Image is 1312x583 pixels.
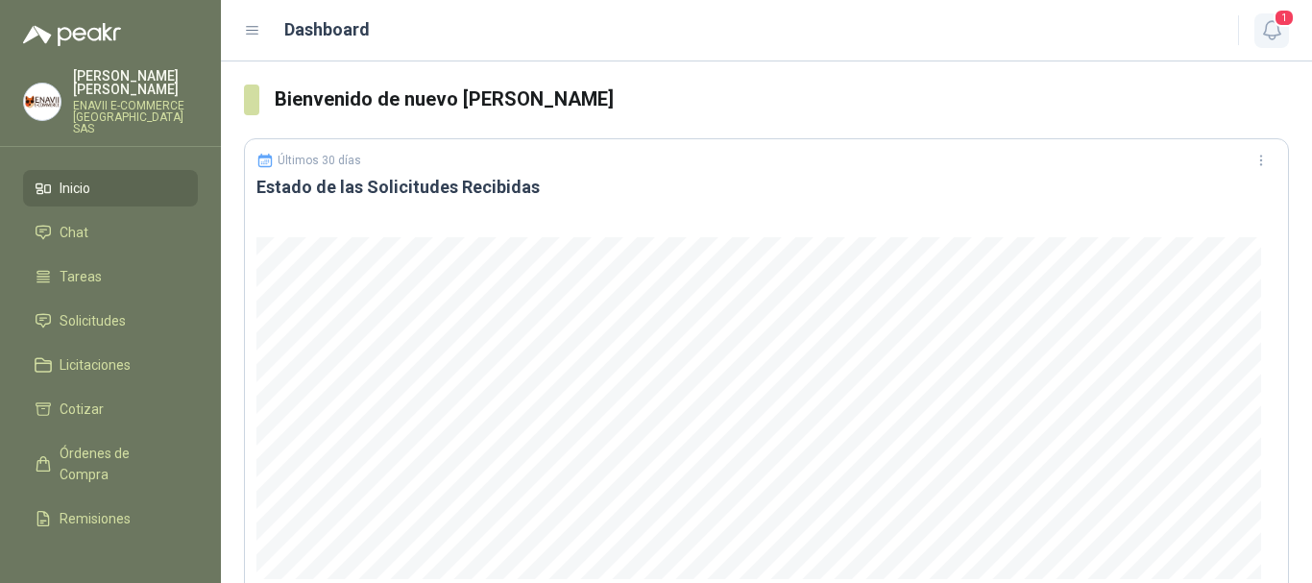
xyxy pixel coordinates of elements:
[60,266,102,287] span: Tareas
[1274,9,1295,27] span: 1
[275,85,1289,114] h3: Bienvenido de nuevo [PERSON_NAME]
[24,84,61,120] img: Company Logo
[23,23,121,46] img: Logo peakr
[23,170,198,206] a: Inicio
[60,310,126,331] span: Solicitudes
[60,354,131,376] span: Licitaciones
[60,399,104,420] span: Cotizar
[256,176,1276,199] h3: Estado de las Solicitudes Recibidas
[60,443,180,485] span: Órdenes de Compra
[23,303,198,339] a: Solicitudes
[60,222,88,243] span: Chat
[73,100,198,134] p: ENAVII E-COMMERCE [GEOGRAPHIC_DATA] SAS
[73,69,198,96] p: [PERSON_NAME] [PERSON_NAME]
[23,435,198,493] a: Órdenes de Compra
[23,214,198,251] a: Chat
[284,16,370,43] h1: Dashboard
[23,347,198,383] a: Licitaciones
[60,178,90,199] span: Inicio
[1254,13,1289,48] button: 1
[23,258,198,295] a: Tareas
[23,500,198,537] a: Remisiones
[23,391,198,427] a: Cotizar
[60,508,131,529] span: Remisiones
[278,154,361,167] p: Últimos 30 días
